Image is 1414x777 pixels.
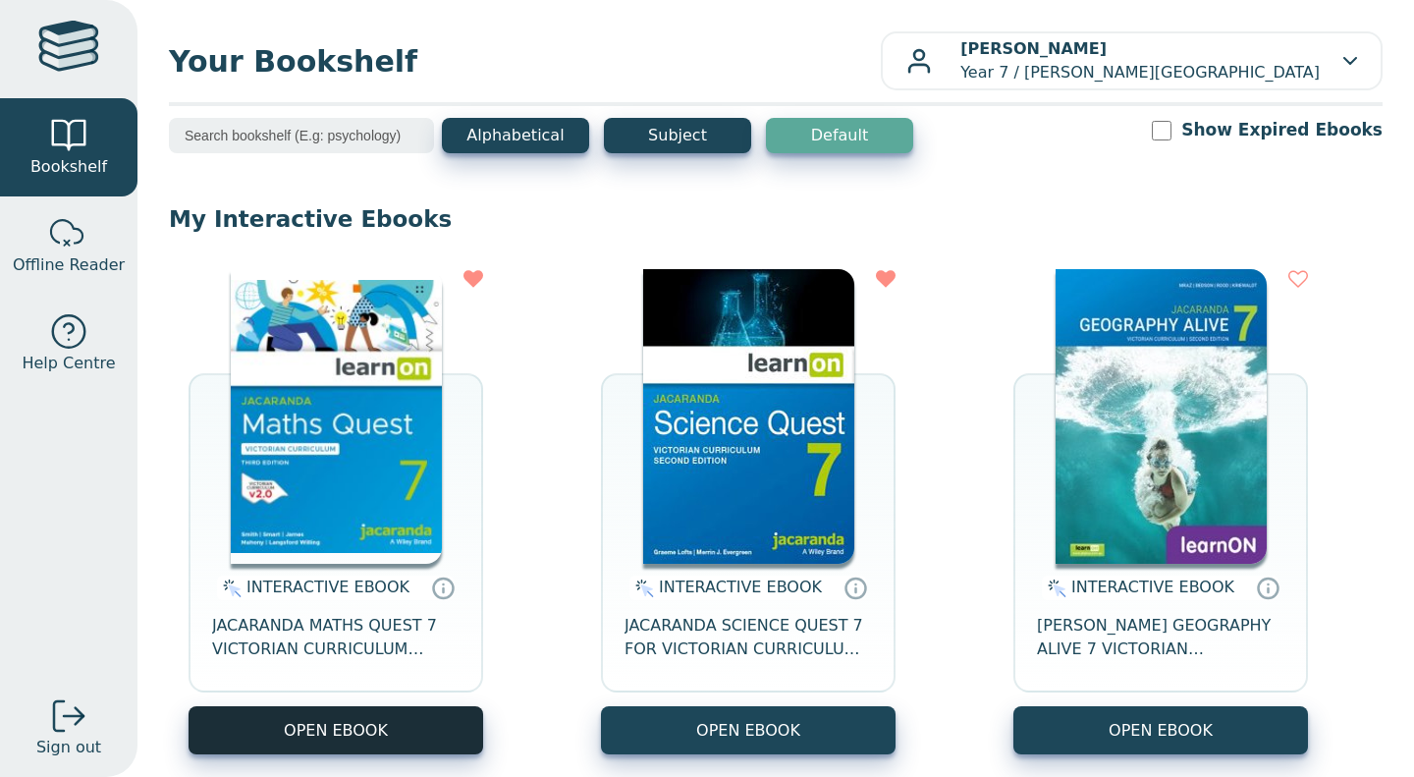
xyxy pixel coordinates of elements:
[442,118,589,153] button: Alphabetical
[643,269,854,564] img: 329c5ec2-5188-ea11-a992-0272d098c78b.jpg
[960,37,1320,84] p: Year 7 / [PERSON_NAME][GEOGRAPHIC_DATA]
[246,578,409,596] span: INTERACTIVE EBOOK
[843,576,867,599] a: Interactive eBooks are accessed online via the publisher’s portal. They contain interactive resou...
[766,118,913,153] button: Default
[1181,118,1383,142] label: Show Expired Ebooks
[601,706,896,754] button: OPEN EBOOK
[189,706,483,754] button: OPEN EBOOK
[431,576,455,599] a: Interactive eBooks are accessed online via the publisher’s portal. They contain interactive resou...
[1071,578,1234,596] span: INTERACTIVE EBOOK
[625,614,872,661] span: JACARANDA SCIENCE QUEST 7 FOR VICTORIAN CURRICULUM LEARNON 2E EBOOK
[217,577,242,600] img: interactive.svg
[659,578,822,596] span: INTERACTIVE EBOOK
[30,155,107,179] span: Bookshelf
[169,118,434,153] input: Search bookshelf (E.g: psychology)
[1256,576,1279,599] a: Interactive eBooks are accessed online via the publisher’s portal. They contain interactive resou...
[13,253,125,277] span: Offline Reader
[231,269,442,564] img: b87b3e28-4171-4aeb-a345-7fa4fe4e6e25.jpg
[1042,577,1066,600] img: interactive.svg
[960,39,1107,58] b: [PERSON_NAME]
[36,736,101,759] span: Sign out
[169,39,881,83] span: Your Bookshelf
[881,31,1383,90] button: [PERSON_NAME]Year 7 / [PERSON_NAME][GEOGRAPHIC_DATA]
[22,352,115,375] span: Help Centre
[629,577,654,600] img: interactive.svg
[212,614,460,661] span: JACARANDA MATHS QUEST 7 VICTORIAN CURRICULUM LEARNON EBOOK 3E
[1037,614,1284,661] span: [PERSON_NAME] GEOGRAPHY ALIVE 7 VICTORIAN CURRICULUM LEARNON EBOOK 2E
[1013,706,1308,754] button: OPEN EBOOK
[604,118,751,153] button: Subject
[169,204,1383,234] p: My Interactive Ebooks
[1056,269,1267,564] img: cc9fd0c4-7e91-e911-a97e-0272d098c78b.jpg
